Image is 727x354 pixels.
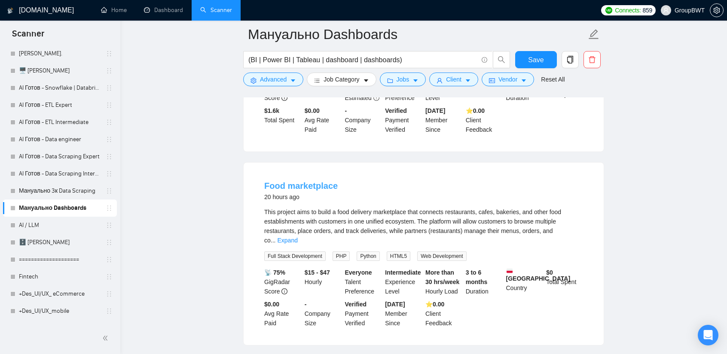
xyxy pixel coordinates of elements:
[605,7,612,14] img: upwork-logo.png
[544,268,585,296] div: Total Spent
[710,3,724,17] button: setting
[380,73,426,86] button: folderJobscaret-down
[521,77,527,84] span: caret-down
[333,251,350,261] span: PHP
[710,7,723,14] span: setting
[303,106,343,134] div: Avg Rate Paid
[482,73,534,86] button: idcardVendorcaret-down
[106,67,113,74] span: holder
[314,77,320,84] span: bars
[303,300,343,328] div: Company Size
[264,181,338,191] a: Food marketplace
[493,56,510,64] span: search
[424,106,464,134] div: Member Since
[264,301,279,308] b: $0.00
[101,6,127,14] a: homeHome
[464,268,504,296] div: Duration
[345,107,347,114] b: -
[357,251,379,261] span: Python
[277,237,297,244] a: Expand
[305,107,320,114] b: $0.00
[663,7,669,13] span: user
[515,51,557,68] button: Save
[290,77,296,84] span: caret-down
[243,73,303,86] button: settingAdvancedcaret-down
[528,54,544,65] span: Save
[412,77,418,84] span: caret-down
[385,269,421,276] b: Intermediate
[324,75,359,84] span: Job Category
[417,251,467,261] span: Web Development
[562,56,578,64] span: copy
[588,29,599,40] span: edit
[271,237,276,244] span: ...
[615,6,641,15] span: Connects:
[383,300,424,328] div: Member Since
[263,268,303,296] div: GigRadar Score
[106,273,113,280] span: holder
[19,97,101,114] a: AI Готов - ETL Expert
[248,54,478,65] input: Search Freelance Jobs...
[19,182,101,200] a: Мануально 3к Data Scraping
[425,301,444,308] b: ⭐️ 0.00
[7,4,13,18] img: logo
[429,73,478,86] button: userClientcaret-down
[464,106,504,134] div: Client Feedback
[437,77,443,84] span: user
[264,207,583,245] div: This project aims to build a food delivery marketplace that connects restaurants, cafes, bakeries...
[387,251,410,261] span: HTML5
[19,320,101,337] a: +Des_UI/UX_education
[102,334,111,342] span: double-left
[19,217,101,234] a: AI / LLM
[19,200,101,217] a: Мануально Dashboards
[250,77,257,84] span: setting
[466,107,485,114] b: ⭐️ 0.00
[19,114,101,131] a: AI Готов - ETL Intermediate
[698,325,718,345] div: Open Intercom Messenger
[343,106,384,134] div: Company Size
[498,75,517,84] span: Vendor
[144,6,183,14] a: dashboardDashboard
[106,188,113,194] span: holder
[200,6,232,14] a: searchScanner
[482,57,487,63] span: info-circle
[106,308,113,315] span: holder
[106,102,113,109] span: holder
[345,301,367,308] b: Verified
[106,256,113,263] span: holder
[305,269,330,276] b: $15 - $47
[19,165,101,182] a: AI Готов - Data Scraping Intermediate
[387,77,393,84] span: folder
[5,27,51,45] span: Scanner
[424,300,464,328] div: Client Feedback
[425,107,445,114] b: [DATE]
[281,95,287,101] span: info-circle
[263,106,303,134] div: Total Spent
[345,269,372,276] b: Everyone
[465,77,471,84] span: caret-down
[264,269,285,276] b: 📡 75%
[19,251,101,268] a: ====================
[106,119,113,126] span: holder
[541,75,565,84] a: Reset All
[106,153,113,160] span: holder
[383,106,424,134] div: Payment Verified
[264,251,326,261] span: Full Stack Development
[106,290,113,297] span: holder
[19,79,101,97] a: AI Готов - Snowflake | Databricks
[106,222,113,229] span: holder
[106,136,113,143] span: holder
[263,300,303,328] div: Avg Rate Paid
[19,234,101,251] a: 🗄️ [PERSON_NAME]
[303,268,343,296] div: Hourly
[506,268,571,282] b: [GEOGRAPHIC_DATA]
[363,77,369,84] span: caret-down
[19,131,101,148] a: AI Готов - Data engineer
[584,56,600,64] span: delete
[546,269,553,276] b: $ 0
[106,85,113,91] span: holder
[424,268,464,296] div: Hourly Load
[106,205,113,212] span: holder
[562,51,579,68] button: copy
[385,301,405,308] b: [DATE]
